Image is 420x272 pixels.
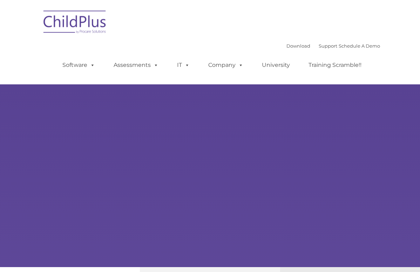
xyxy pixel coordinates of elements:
img: ChildPlus by Procare Solutions [40,6,110,41]
a: Company [201,58,250,72]
a: Software [55,58,102,72]
a: Schedule A Demo [339,43,380,49]
a: Assessments [107,58,165,72]
font: | [286,43,380,49]
a: Training Scramble!! [302,58,368,72]
a: University [255,58,297,72]
a: IT [170,58,197,72]
a: Support [319,43,337,49]
a: Download [286,43,310,49]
